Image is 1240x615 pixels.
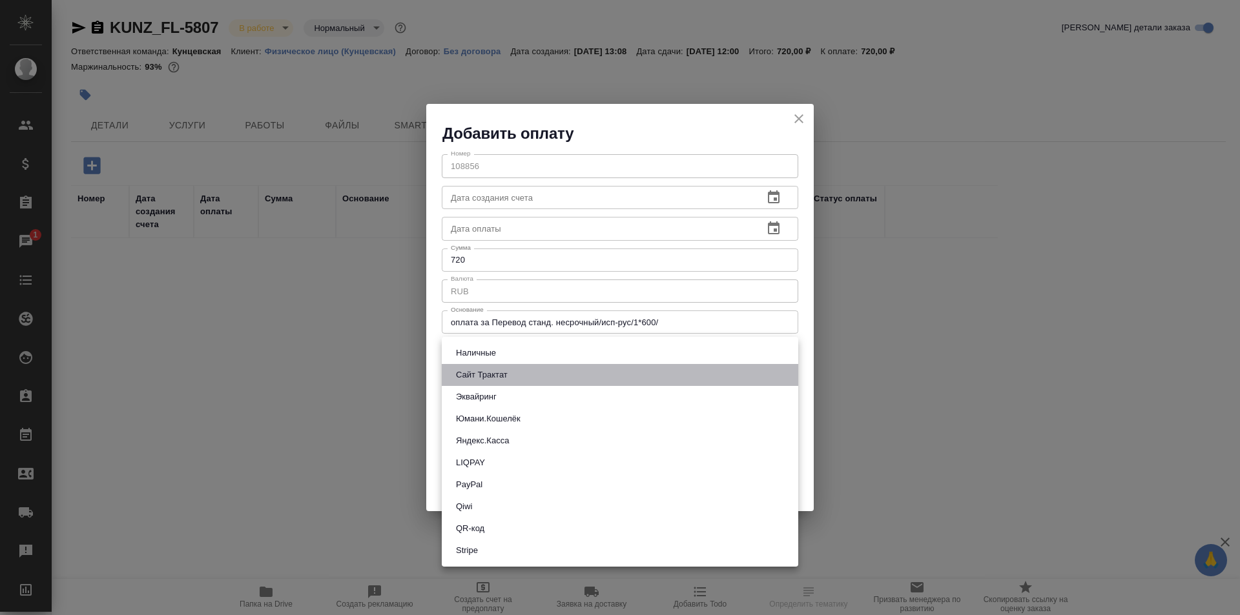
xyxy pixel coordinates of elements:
button: Яндекс.Касса [452,434,513,448]
button: Stripe [452,543,482,558]
button: LIQPAY [452,456,489,470]
button: Наличные [452,346,500,360]
button: Qiwi [452,499,476,514]
button: PayPal [452,478,486,492]
button: Сайт Трактат [452,368,512,382]
button: Эквайринг [452,390,501,404]
button: Юмани.Кошелёк [452,412,524,426]
button: QR-код [452,521,488,536]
